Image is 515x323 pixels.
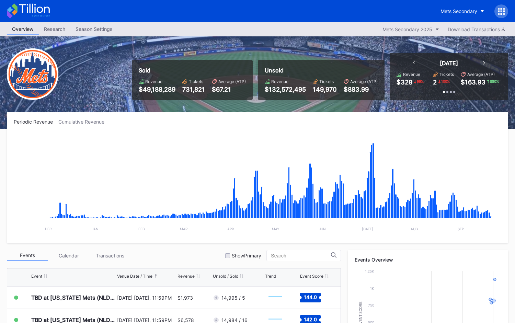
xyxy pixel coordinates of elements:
div: Calendar [48,250,89,261]
div: $328 [397,79,412,86]
div: Average (ATP) [467,72,495,77]
svg: Chart title [265,289,286,306]
div: $1,973 [178,295,193,301]
div: 99 % [416,79,424,84]
text: Aug [411,227,418,231]
a: Season Settings [70,24,118,35]
div: Download Transactions [448,26,505,32]
div: 14,995 / 5 [221,295,245,301]
div: Season Settings [70,24,118,34]
div: Revenue [271,79,288,84]
a: Research [39,24,70,35]
div: Cumulative Revenue [58,119,110,125]
div: Sold [139,67,246,74]
text: 1.25k [365,269,374,273]
button: Mets Secondary [435,5,489,18]
div: Show Primary [232,253,261,258]
text: Dec [45,227,52,231]
div: Trend [265,274,276,279]
div: Events Overview [355,257,501,263]
div: Event Score [300,274,323,279]
div: $49,188,289 [139,86,175,93]
div: Average (ATP) [218,79,246,84]
div: 149,970 [313,86,337,93]
div: 731,821 [182,86,205,93]
div: TBD at [US_STATE] Mets (NLDS, Home Game 1) (If Necessary) (Date TBD) [31,294,115,301]
div: 100 % [440,79,450,84]
input: Search [271,253,331,258]
div: 850 % [489,79,500,84]
text: Feb [138,227,145,231]
text: Jun [319,227,326,231]
text: 750 [368,303,374,307]
div: Average (ATP) [350,79,378,84]
button: Mets Secondary 2025 [379,25,443,34]
div: Tickets [439,72,454,77]
div: Unsold / Sold [213,274,238,279]
a: Overview [7,24,39,35]
div: $67.21 [212,86,246,93]
text: Apr [227,227,234,231]
text: 1k [370,286,374,290]
div: Mets Secondary 2025 [382,26,432,32]
text: 142.0 [304,316,317,322]
text: Sep [458,227,464,231]
div: $163.93 [461,79,485,86]
div: Research [39,24,70,34]
div: Events [7,250,48,261]
div: $132,572,495 [265,86,306,93]
div: Unsold [265,67,378,74]
text: Jan [92,227,99,231]
div: [DATE] [DATE], 11:59PM [117,295,176,301]
text: [DATE] [362,227,373,231]
div: Event [31,274,42,279]
svg: Chart title [14,133,501,236]
div: Transactions [89,250,130,261]
div: [DATE] [DATE], 11:59PM [117,317,176,323]
text: May [272,227,279,231]
div: Venue Date / Time [117,274,152,279]
div: $6,578 [178,317,194,323]
div: Periodic Revenue [14,119,58,125]
div: Revenue [403,72,420,77]
text: Mar [180,227,188,231]
div: Mets Secondary [440,8,477,14]
div: 14,984 / 16 [221,317,248,323]
button: Download Transactions [444,25,508,34]
div: Revenue [178,274,195,279]
div: Tickets [319,79,334,84]
div: Tickets [189,79,203,84]
div: Revenue [145,79,162,84]
div: $883.99 [344,86,378,93]
div: 2 [433,79,437,86]
div: [DATE] [440,60,458,67]
img: New-York-Mets-Transparent.png [7,48,58,100]
text: 144.0 [304,294,317,300]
